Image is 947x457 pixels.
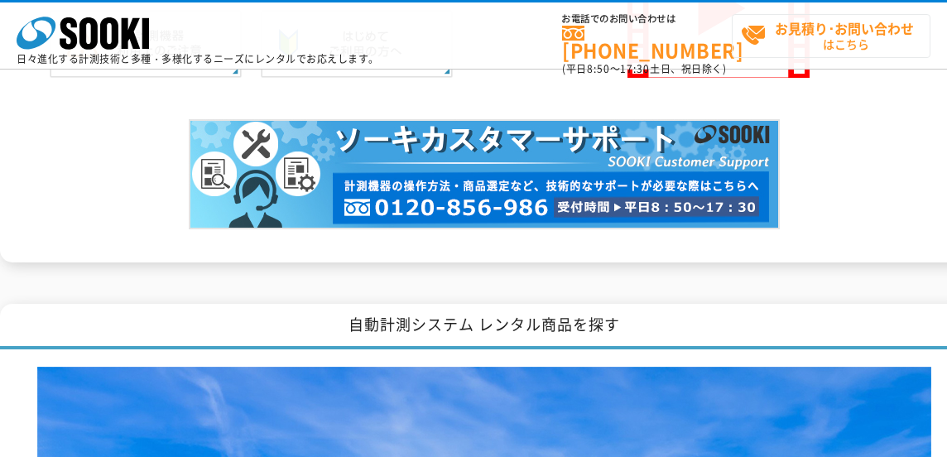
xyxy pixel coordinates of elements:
[775,18,914,38] strong: お見積り･お問い合わせ
[562,14,732,24] span: お電話でのお問い合わせは
[17,54,379,64] p: 日々進化する計測技術と多種・多様化するニーズにレンタルでお応えします。
[562,61,726,76] span: (平日 ～ 土日、祝日除く)
[587,61,610,76] span: 8:50
[189,119,780,229] img: カスタマーサポート
[732,14,930,58] a: お見積り･お問い合わせはこちら
[620,61,650,76] span: 17:30
[741,15,930,56] span: はこちら
[562,26,732,60] a: [PHONE_NUMBER]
